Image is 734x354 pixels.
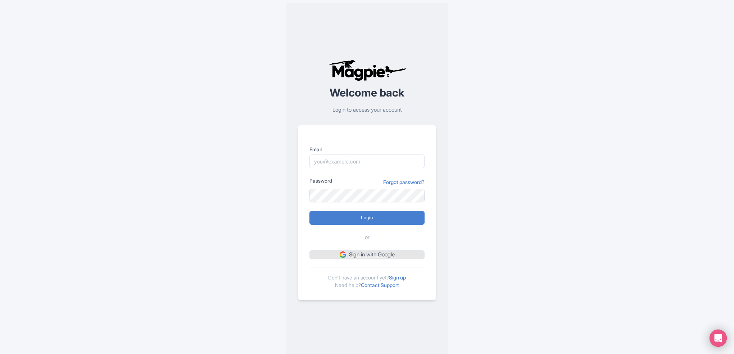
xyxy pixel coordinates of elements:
[309,154,425,168] input: you@example.com
[309,145,425,153] label: Email
[298,106,436,114] p: Login to access your account
[298,87,436,99] h2: Welcome back
[309,177,332,184] label: Password
[365,233,370,242] span: or
[327,59,408,81] img: logo-ab69f6fb50320c5b225c76a69d11143b.png
[710,330,727,347] div: Open Intercom Messenger
[309,268,425,289] div: Don't have an account yet? Need help?
[340,251,346,258] img: google.svg
[361,282,399,288] a: Contact Support
[383,178,425,186] a: Forgot password?
[309,211,425,225] input: Login
[389,274,406,281] a: Sign up
[309,250,425,259] a: Sign in with Google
